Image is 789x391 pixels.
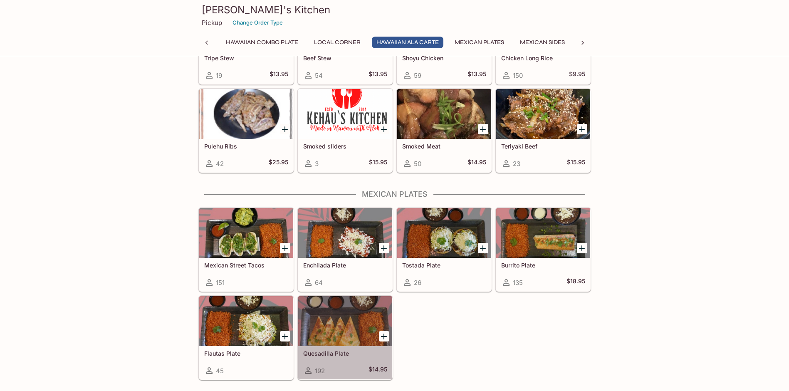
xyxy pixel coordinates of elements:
span: 45 [216,367,224,375]
button: Add Smoked sliders [379,124,389,134]
h5: Chicken Long Rice [501,54,585,62]
span: 26 [414,279,421,287]
button: Change Order Type [229,16,287,29]
h5: $13.95 [270,70,288,80]
h5: Quesadilla Plate [303,350,387,357]
div: Flautas Plate [199,296,293,346]
h5: $15.95 [369,158,387,168]
h5: Beef Stew [303,54,387,62]
button: Mexican Plates [450,37,509,48]
h4: Mexican Plates [198,190,591,199]
span: 23 [513,160,520,168]
h5: $18.95 [566,277,585,287]
div: Pulehu Ribs [199,89,293,139]
button: Hawaiian Ala Carte [372,37,443,48]
span: 19 [216,72,222,79]
span: 151 [216,279,225,287]
span: 42 [216,160,224,168]
span: 64 [315,279,323,287]
button: Add Tostada Plate [478,243,488,253]
a: Tostada Plate26 [397,208,492,292]
span: 59 [414,72,421,79]
button: Add Teriyaki Beef [577,124,587,134]
a: Quesadilla Plate192$14.95 [298,296,393,380]
button: Mexican Sides [515,37,569,48]
h5: Burrito Plate [501,262,585,269]
h5: Tripe Stew [204,54,288,62]
div: Burrito Plate [496,208,590,258]
h5: Enchilada Plate [303,262,387,269]
h5: $14.95 [369,366,387,376]
span: 150 [513,72,523,79]
button: Add Quesadilla Plate [379,331,389,342]
span: 54 [315,72,323,79]
h5: $25.95 [269,158,288,168]
h5: $13.95 [369,70,387,80]
h5: Pulehu Ribs [204,143,288,150]
button: Add Flautas Plate [280,331,290,342]
a: Burrito Plate135$18.95 [496,208,591,292]
div: Smoked sliders [298,89,392,139]
p: Pickup [202,19,222,27]
div: Enchilada Plate [298,208,392,258]
div: Teriyaki Beef [496,89,590,139]
h5: $9.95 [569,70,585,80]
span: 192 [315,367,325,375]
span: 3 [315,160,319,168]
span: 50 [414,160,421,168]
button: Local Corner [309,37,365,48]
h5: Flautas Plate [204,350,288,357]
span: 135 [513,279,523,287]
button: Add Pulehu Ribs [280,124,290,134]
a: Mexican Street Tacos151 [199,208,294,292]
a: Smoked Meat50$14.95 [397,89,492,173]
h5: Mexican Street Tacos [204,262,288,269]
div: Smoked Meat [397,89,491,139]
h5: $13.95 [467,70,486,80]
div: Mexican Street Tacos [199,208,293,258]
a: Pulehu Ribs42$25.95 [199,89,294,173]
h5: $15.95 [567,158,585,168]
div: Tostada Plate [397,208,491,258]
h5: Smoked Meat [402,143,486,150]
h5: $14.95 [467,158,486,168]
div: Quesadilla Plate [298,296,392,346]
h5: Smoked sliders [303,143,387,150]
button: Add Enchilada Plate [379,243,389,253]
button: Add Smoked Meat [478,124,488,134]
button: Add Burrito Plate [577,243,587,253]
h5: Shoyu Chicken [402,54,486,62]
a: Flautas Plate45 [199,296,294,380]
button: Add Mexican Street Tacos [280,243,290,253]
button: Hawaiian Combo Plate [221,37,303,48]
h5: Tostada Plate [402,262,486,269]
a: Enchilada Plate64 [298,208,393,292]
a: Smoked sliders3$15.95 [298,89,393,173]
h3: [PERSON_NAME]'s Kitchen [202,3,588,16]
h5: Teriyaki Beef [501,143,585,150]
a: Teriyaki Beef23$15.95 [496,89,591,173]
